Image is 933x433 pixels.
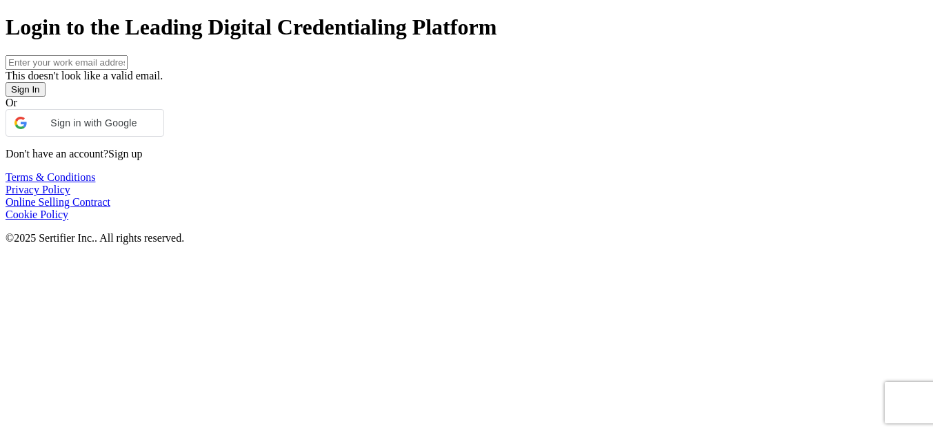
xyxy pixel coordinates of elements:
span: Sign in with Google [32,117,155,128]
span: Or [6,97,17,108]
span: Sign up [108,148,142,160]
a: Terms & Conditions [6,171,95,183]
span: Sign In [11,84,40,95]
button: Sign In [6,82,46,97]
span: This doesn't look like a valid email. [6,70,163,81]
div: Sign in with Google [6,109,164,137]
a: Privacy Policy [6,184,70,195]
input: Enter your work email address [6,55,128,70]
a: Online Selling Contract [6,196,110,208]
a: Cookie Policy [6,209,68,220]
h1: Login to the Leading Digital Credentialing Platform [6,15,927,40]
p: ©2025 Sertifier Inc.. All rights reserved. [6,232,927,244]
p: Don't have an account? [6,148,927,160]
